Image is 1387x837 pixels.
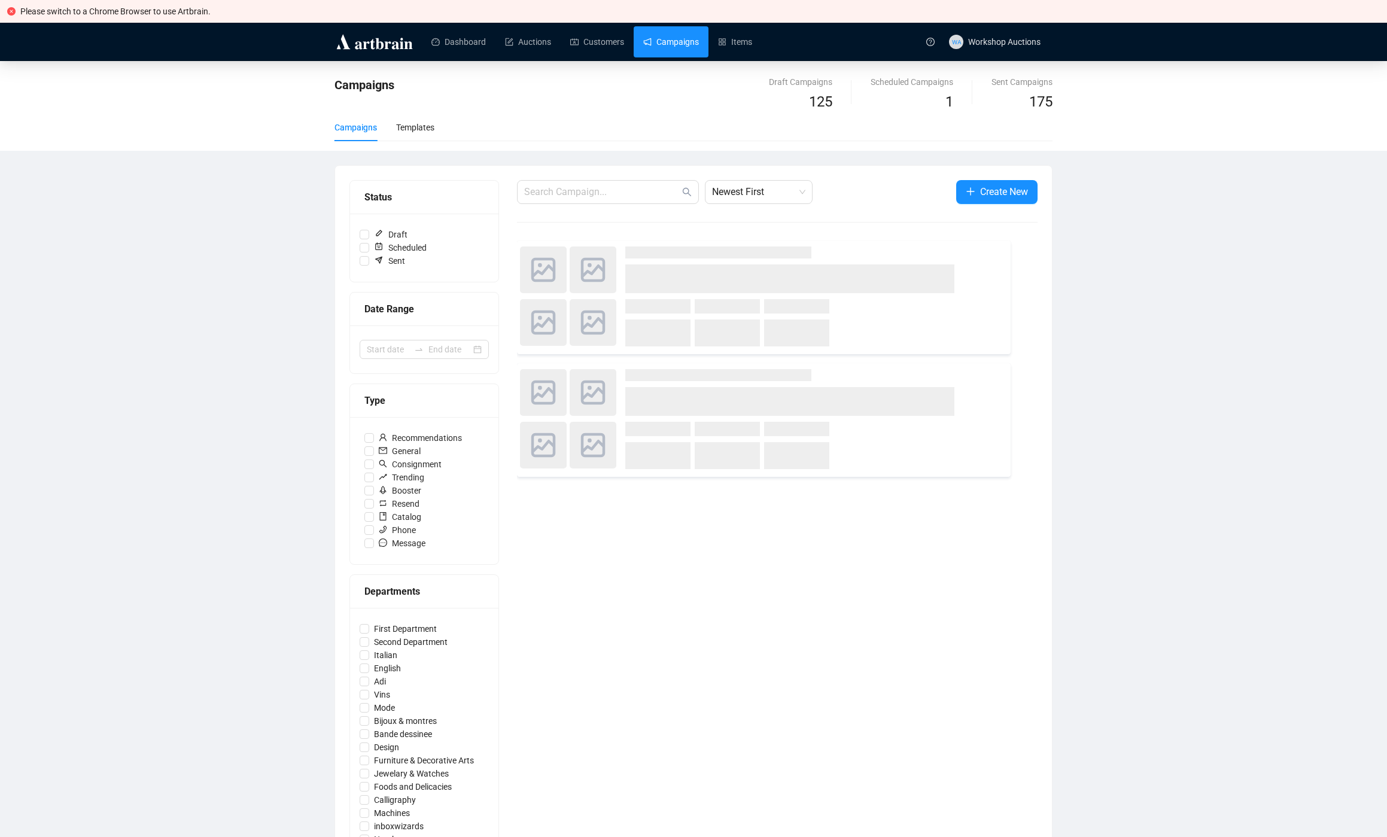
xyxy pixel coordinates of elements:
a: Customers [570,26,624,57]
span: Message [374,537,430,550]
img: photo.svg [520,246,567,293]
span: mail [379,446,387,455]
span: search [682,187,692,197]
span: Trending [374,471,429,484]
span: Newest First [712,181,805,203]
span: to [414,345,424,354]
input: End date [428,343,471,356]
span: Jewelary & Watches [369,767,454,780]
span: WA [951,36,960,46]
span: Workshop Auctions [968,37,1041,47]
span: retweet [379,499,387,507]
div: Sent Campaigns [991,75,1053,89]
span: Design [369,741,404,754]
span: 175 [1029,93,1053,110]
img: logo [334,32,415,51]
a: question-circle [919,23,942,60]
span: General [374,445,425,458]
div: Date Range [364,302,484,316]
span: Catalog [374,510,426,523]
span: swap-right [414,345,424,354]
span: Adi [369,675,391,688]
span: Machines [369,806,415,820]
div: Status [364,190,484,205]
span: inboxwizards [369,820,428,833]
div: Please switch to a Chrome Browser to use Artbrain. [20,5,1380,18]
a: Auctions [505,26,551,57]
img: photo.svg [570,299,616,346]
span: Vins [369,688,395,701]
img: photo.svg [520,369,567,416]
img: photo.svg [520,299,567,346]
span: English [369,662,406,675]
span: Furniture & Decorative Arts [369,754,479,767]
span: Resend [374,497,424,510]
a: Dashboard [431,26,486,57]
span: rise [379,473,387,481]
div: Campaigns [334,121,377,134]
div: Templates [396,121,434,134]
img: photo.svg [570,422,616,468]
span: Phone [374,523,421,537]
span: search [379,459,387,468]
span: Italian [369,649,402,662]
button: Create New [956,180,1038,204]
img: photo.svg [570,369,616,416]
span: Draft [369,228,412,241]
img: photo.svg [570,246,616,293]
span: plus [966,187,975,196]
span: Sent [369,254,410,267]
a: Campaigns [643,26,699,57]
span: 125 [809,93,832,110]
a: Items [718,26,752,57]
span: question-circle [926,38,935,46]
span: Campaigns [334,78,394,92]
span: rocket [379,486,387,494]
input: Search Campaign... [524,185,680,199]
span: Calligraphy [369,793,421,806]
span: Recommendations [374,431,467,445]
span: First Department [369,622,442,635]
span: Scheduled [369,241,431,254]
div: Scheduled Campaigns [871,75,953,89]
span: 1 [945,93,953,110]
div: Type [364,393,484,408]
span: book [379,512,387,521]
span: phone [379,525,387,534]
img: photo.svg [520,422,567,468]
input: Start date [367,343,409,356]
span: close-circle [7,7,16,16]
span: Bande dessinee [369,728,437,741]
span: user [379,433,387,442]
span: Booster [374,484,426,497]
span: Consignment [374,458,446,471]
span: Foods and Delicacies [369,780,457,793]
span: Bijoux & montres [369,714,442,728]
span: Create New [980,184,1028,199]
div: Draft Campaigns [769,75,832,89]
span: Second Department [369,635,452,649]
div: Departments [364,584,484,599]
span: message [379,538,387,547]
span: Mode [369,701,400,714]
